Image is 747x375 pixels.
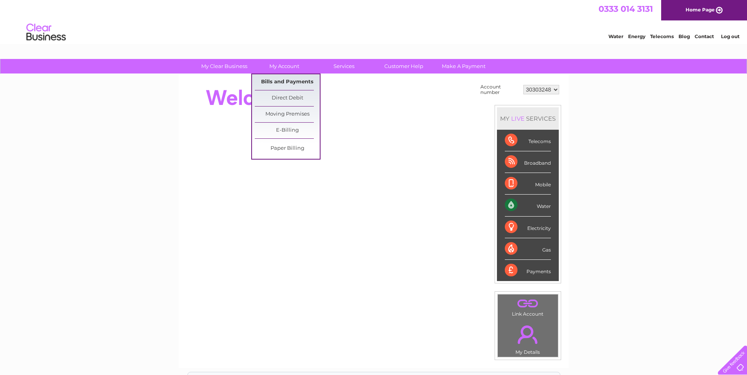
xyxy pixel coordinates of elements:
[255,123,320,138] a: E-Billing
[371,59,436,74] a: Customer Help
[505,260,551,281] div: Payments
[431,59,496,74] a: Make A Payment
[628,33,645,39] a: Energy
[255,141,320,156] a: Paper Billing
[650,33,674,39] a: Telecoms
[255,90,320,106] a: Direct Debit
[678,33,690,39] a: Blog
[255,107,320,122] a: Moving Premises
[505,130,551,151] div: Telecoms
[500,296,556,310] a: .
[500,321,556,348] a: .
[497,319,558,357] td: My Details
[255,74,320,90] a: Bills and Payments
[721,33,740,39] a: Log out
[497,107,559,130] div: MY SERVICES
[608,33,623,39] a: Water
[497,294,558,319] td: Link Account
[505,238,551,260] div: Gas
[311,59,376,74] a: Services
[510,115,526,122] div: LIVE
[26,20,66,44] img: logo.png
[505,217,551,238] div: Electricity
[505,195,551,216] div: Water
[695,33,714,39] a: Contact
[252,59,317,74] a: My Account
[192,59,257,74] a: My Clear Business
[599,4,653,14] a: 0333 014 3131
[188,4,560,38] div: Clear Business is a trading name of Verastar Limited (registered in [GEOGRAPHIC_DATA] No. 3667643...
[478,82,521,97] td: Account number
[505,151,551,173] div: Broadband
[505,173,551,195] div: Mobile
